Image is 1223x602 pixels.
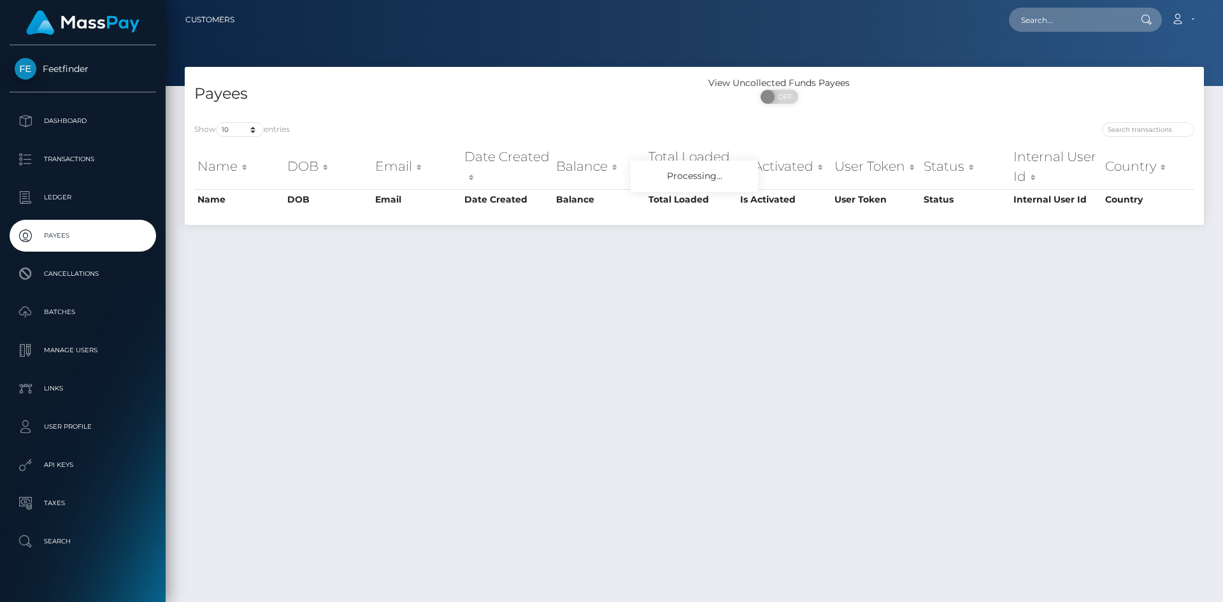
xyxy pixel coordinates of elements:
th: Status [920,189,1010,210]
p: Manage Users [15,341,151,360]
th: Email [372,144,461,189]
a: Batches [10,296,156,328]
span: Feetfinder [10,63,156,75]
p: Transactions [15,150,151,169]
a: Transactions [10,143,156,175]
a: Payees [10,220,156,252]
th: Name [194,144,284,189]
input: Search transactions [1102,122,1194,137]
p: Dashboard [15,111,151,131]
a: Cancellations [10,258,156,290]
label: Show entries [194,122,290,137]
a: User Profile [10,411,156,443]
div: Processing... [631,161,758,192]
a: API Keys [10,449,156,481]
p: Links [15,379,151,398]
th: Total Loaded [645,144,737,189]
th: Internal User Id [1010,189,1102,210]
th: Is Activated [737,144,831,189]
p: Cancellations [15,264,151,283]
th: User Token [831,144,920,189]
th: Country [1102,189,1194,210]
th: Status [920,144,1010,189]
a: Links [10,373,156,405]
img: Feetfinder [15,58,36,80]
th: Date Created [461,144,554,189]
a: Ledger [10,182,156,213]
h4: Payees [194,83,685,105]
th: Balance [553,144,645,189]
div: View Uncollected Funds Payees [694,76,864,90]
p: Taxes [15,494,151,513]
th: Name [194,189,284,210]
th: DOB [284,144,372,189]
th: Is Activated [737,189,831,210]
select: Showentries [216,122,264,137]
a: Manage Users [10,334,156,366]
p: Payees [15,226,151,245]
a: Customers [185,6,234,33]
a: Dashboard [10,105,156,137]
th: User Token [831,189,920,210]
p: User Profile [15,417,151,436]
th: Email [372,189,461,210]
th: Date Created [461,189,554,210]
p: Ledger [15,188,151,207]
p: API Keys [15,455,151,475]
th: DOB [284,189,372,210]
img: MassPay Logo [26,10,139,35]
th: Total Loaded [645,189,737,210]
p: Search [15,532,151,551]
a: Search [10,526,156,557]
th: Country [1102,144,1194,189]
th: Balance [553,189,645,210]
span: OFF [768,90,799,104]
th: Internal User Id [1010,144,1102,189]
p: Batches [15,303,151,322]
a: Taxes [10,487,156,519]
input: Search... [1009,8,1129,32]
